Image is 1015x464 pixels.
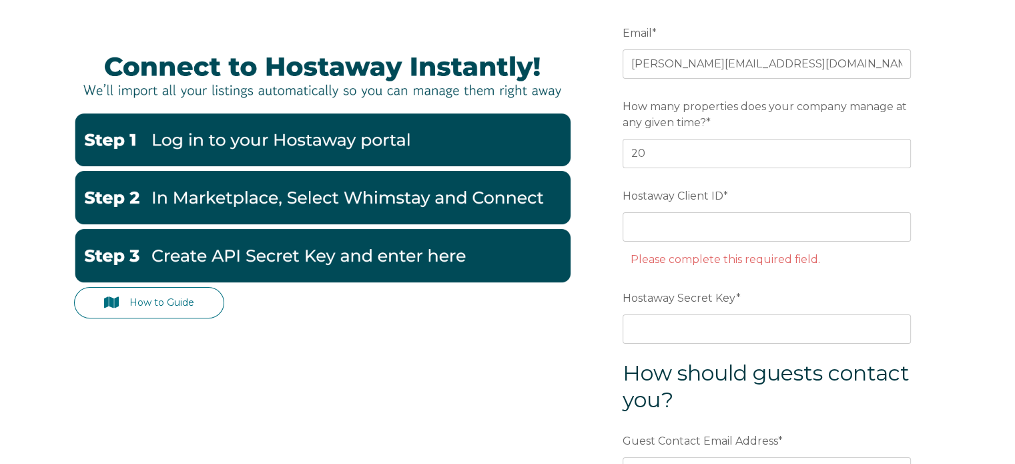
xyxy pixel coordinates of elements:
img: Hostaway2 [74,171,571,224]
img: Hostaway Banner [74,41,571,109]
span: Guest Contact Email Address [623,431,778,451]
img: Hostaway3-1 [74,229,571,282]
label: Please complete this required field. [630,253,819,266]
span: How should guests contact you? [623,360,910,413]
img: Hostaway1 [74,113,571,167]
span: Email [623,23,652,43]
span: Hostaway Secret Key [623,288,736,308]
span: Hostaway Client ID [623,186,723,206]
span: How many properties does your company manage at any given time? [623,96,907,133]
a: How to Guide [74,287,225,318]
